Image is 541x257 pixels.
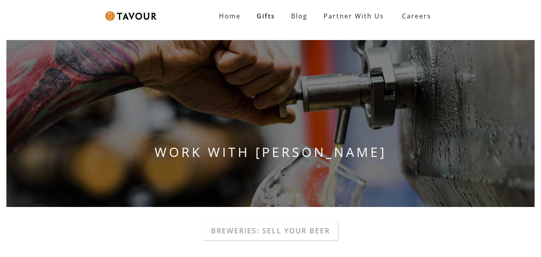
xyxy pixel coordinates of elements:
h1: WORK WITH [PERSON_NAME] [6,143,535,162]
a: Home [211,8,249,24]
a: Partner With Us [316,8,392,24]
a: Blog [283,8,316,24]
a: Careers [392,5,437,27]
strong: Careers [402,8,431,24]
a: Gifts [249,8,283,24]
strong: Home [219,12,241,20]
a: Breweries: Sell your beer [203,221,338,240]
